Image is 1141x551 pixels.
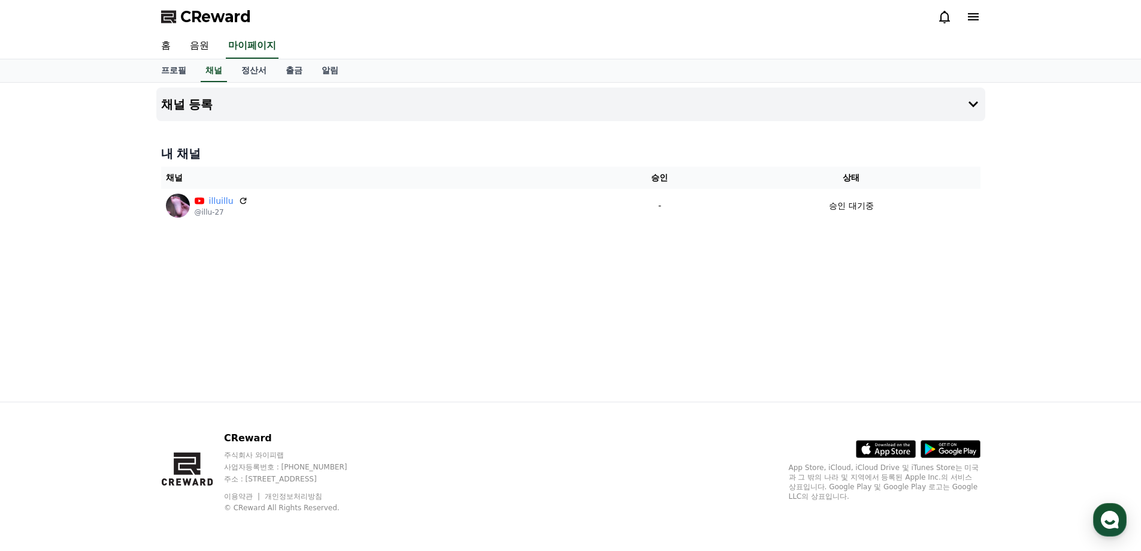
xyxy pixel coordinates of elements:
img: illuillu [166,194,190,218]
a: 출금 [276,59,312,82]
p: @illu-27 [195,207,248,217]
a: 채널 [201,59,227,82]
a: 알림 [312,59,348,82]
a: 이용약관 [224,492,262,501]
p: - [602,200,718,212]
span: CReward [180,7,251,26]
p: App Store, iCloud, iCloud Drive 및 iTunes Store는 미국과 그 밖의 나라 및 지역에서 등록된 Apple Inc.의 서비스 상표입니다. Goo... [789,463,980,501]
a: 프로필 [152,59,196,82]
p: 승인 대기중 [829,200,873,212]
p: © CReward All Rights Reserved. [224,503,370,513]
th: 승인 [597,167,722,189]
p: CReward [224,431,370,445]
a: 음원 [180,34,219,59]
a: illuillu [209,195,234,207]
a: 홈 [152,34,180,59]
th: 상태 [722,167,980,189]
th: 채널 [161,167,597,189]
p: 주식회사 와이피랩 [224,450,370,460]
a: 개인정보처리방침 [265,492,322,501]
p: 주소 : [STREET_ADDRESS] [224,474,370,484]
h4: 채널 등록 [161,98,213,111]
p: 사업자등록번호 : [PHONE_NUMBER] [224,462,370,472]
a: 마이페이지 [226,34,279,59]
h4: 내 채널 [161,145,980,162]
button: 채널 등록 [156,88,985,121]
a: CReward [161,7,251,26]
a: 정산서 [232,59,276,82]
